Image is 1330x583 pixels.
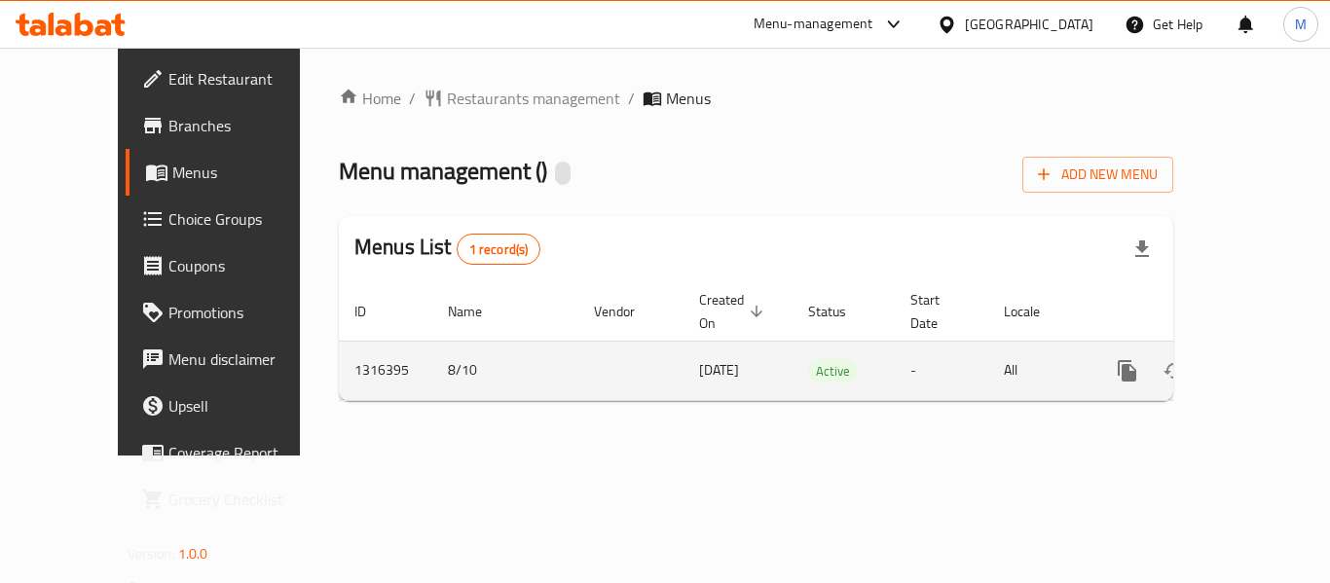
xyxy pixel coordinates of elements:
[965,14,1093,35] div: [GEOGRAPHIC_DATA]
[910,288,965,335] span: Start Date
[339,149,547,193] span: Menu management ( )
[168,347,324,371] span: Menu disclaimer
[1004,300,1065,323] span: Locale
[168,488,324,511] span: Grocery Checklist
[339,87,401,110] a: Home
[808,360,858,383] span: Active
[458,240,540,259] span: 1 record(s)
[808,300,871,323] span: Status
[699,288,769,335] span: Created On
[409,87,416,110] li: /
[1295,14,1307,35] span: M
[168,301,324,324] span: Promotions
[168,441,324,464] span: Coverage Report
[126,242,340,289] a: Coupons
[339,282,1307,401] table: enhanced table
[339,87,1173,110] nav: breadcrumb
[1089,282,1307,342] th: Actions
[126,429,340,476] a: Coverage Report
[447,87,620,110] span: Restaurants management
[666,87,711,110] span: Menus
[168,67,324,91] span: Edit Restaurant
[168,207,324,231] span: Choice Groups
[1022,157,1173,193] button: Add New Menu
[126,336,340,383] a: Menu disclaimer
[594,300,660,323] span: Vendor
[808,359,858,383] div: Active
[1119,226,1165,273] div: Export file
[172,161,324,184] span: Menus
[126,149,340,196] a: Menus
[424,87,620,110] a: Restaurants management
[354,233,540,265] h2: Menus List
[754,13,873,36] div: Menu-management
[168,394,324,418] span: Upsell
[126,383,340,429] a: Upsell
[988,341,1089,400] td: All
[432,341,578,400] td: 8/10
[168,114,324,137] span: Branches
[895,341,988,400] td: -
[126,55,340,102] a: Edit Restaurant
[168,254,324,277] span: Coupons
[354,300,391,323] span: ID
[128,541,175,566] span: Version:
[699,357,739,383] span: [DATE]
[448,300,507,323] span: Name
[457,234,541,265] div: Total records count
[126,102,340,149] a: Branches
[1104,347,1151,394] button: more
[178,541,208,566] span: 1.0.0
[126,196,340,242] a: Choice Groups
[628,87,635,110] li: /
[126,476,340,523] a: Grocery Checklist
[339,341,432,400] td: 1316395
[1038,163,1158,187] span: Add New Menu
[126,289,340,336] a: Promotions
